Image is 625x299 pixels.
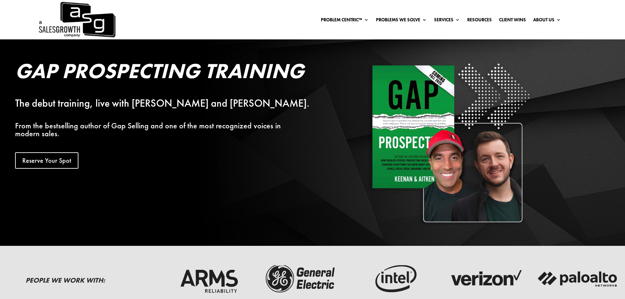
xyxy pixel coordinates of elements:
a: Resources [467,17,492,25]
a: Problems We Solve [376,17,427,25]
img: palato-networks-logo-dark [537,262,619,295]
div: The debut training, live with [PERSON_NAME] and [PERSON_NAME]. [15,99,323,107]
img: ge-logo-dark [260,262,342,295]
img: intel-logo-dark [352,262,434,295]
a: Problem Centric™ [321,17,369,25]
p: From the bestselling author of Gap Selling and one of the most recognized voices in modern sales. [15,122,323,138]
a: Client Wins [499,17,526,25]
a: Services [434,17,460,25]
img: verizon-logo-dark [445,262,527,295]
a: Reserve Your Spot [15,152,78,169]
a: About Us [533,17,561,25]
img: arms-reliability-logo-dark [168,262,250,295]
h2: Gap Prospecting Training [15,60,323,85]
img: Square White - Shadow [368,60,532,225]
